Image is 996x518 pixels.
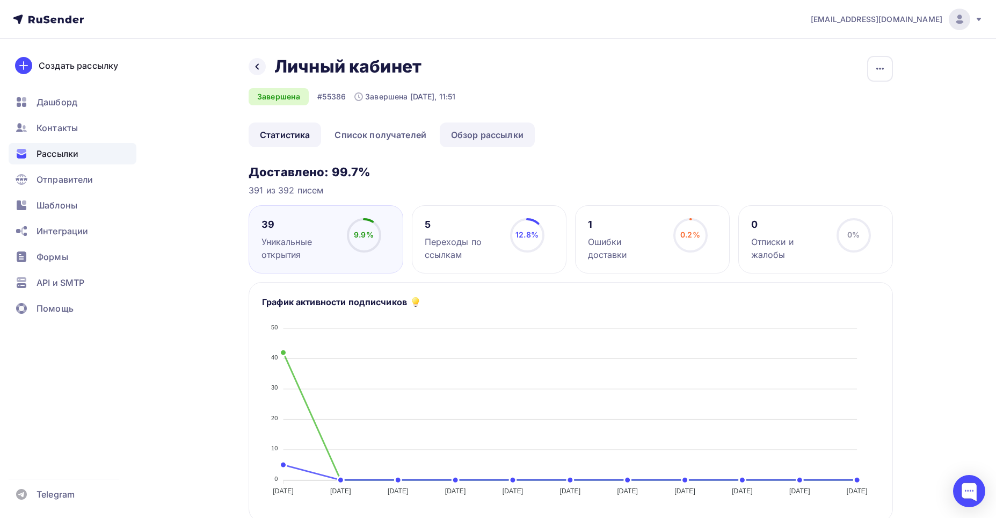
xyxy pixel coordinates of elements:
[271,354,278,361] tspan: 40
[317,91,346,102] div: #55386
[249,123,321,147] a: Статистика
[261,218,337,231] div: 39
[37,96,77,109] span: Дашборд
[588,218,664,231] div: 1
[811,9,983,30] a: [EMAIL_ADDRESS][DOMAIN_NAME]
[37,173,93,186] span: Отправители
[37,250,68,263] span: Формы
[847,230,860,239] span: 0%
[515,230,539,239] span: 12.8%
[249,88,309,105] div: Завершена
[249,164,893,179] h3: Доставлено: 99.7%
[440,123,535,147] a: Обзор рассылки
[274,476,278,482] tspan: 0
[9,169,136,190] a: Отправители
[273,487,294,495] tspan: [DATE]
[354,91,455,102] div: Завершена [DATE], 11:51
[751,235,827,261] div: Отписки и жалобы
[680,230,700,239] span: 0.2%
[425,218,500,231] div: 5
[789,487,810,495] tspan: [DATE]
[847,487,868,495] tspan: [DATE]
[9,91,136,113] a: Дашборд
[9,117,136,139] a: Контакты
[674,487,695,495] tspan: [DATE]
[37,121,78,134] span: Контакты
[37,199,77,212] span: Шаблоны
[9,246,136,268] a: Формы
[249,184,893,197] div: 391 из 392 писем
[274,56,421,77] h2: Личный кабинет
[445,487,466,495] tspan: [DATE]
[271,445,278,451] tspan: 10
[37,225,88,238] span: Интеграции
[37,276,84,289] span: API и SMTP
[732,487,753,495] tspan: [DATE]
[751,218,827,231] div: 0
[39,59,118,72] div: Создать рассылку
[425,235,500,261] div: Переходы по ссылкам
[560,487,581,495] tspan: [DATE]
[37,302,74,315] span: Помощь
[330,487,351,495] tspan: [DATE]
[271,324,278,330] tspan: 50
[37,488,75,501] span: Telegram
[354,230,374,239] span: 9.9%
[617,487,638,495] tspan: [DATE]
[811,14,942,25] span: [EMAIL_ADDRESS][DOMAIN_NAME]
[588,235,664,261] div: Ошибки доставки
[9,195,136,216] a: Шаблоны
[271,415,278,421] tspan: 20
[388,487,409,495] tspan: [DATE]
[271,384,278,391] tspan: 30
[503,487,524,495] tspan: [DATE]
[37,147,78,160] span: Рассылки
[323,123,438,147] a: Список получателей
[262,296,407,308] h5: График активности подписчиков
[9,143,136,164] a: Рассылки
[261,235,337,261] div: Уникальные открытия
